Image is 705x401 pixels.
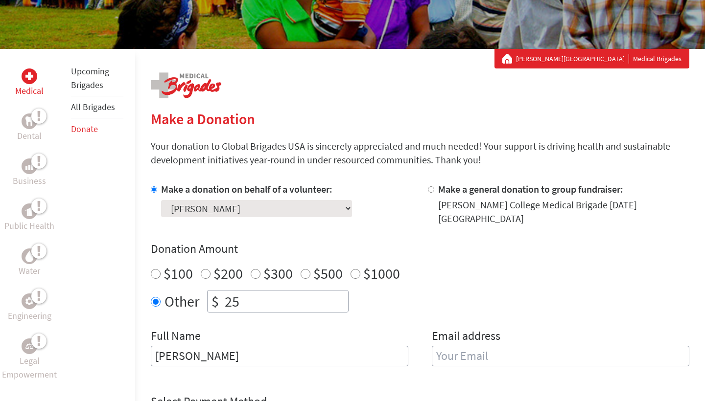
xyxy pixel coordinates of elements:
input: Enter Full Name [151,346,408,366]
a: MedicalMedical [15,68,44,98]
p: Business [13,174,46,188]
div: [PERSON_NAME] College Medical Brigade [DATE] [GEOGRAPHIC_DATA] [438,198,689,225]
a: Donate [71,123,98,134]
p: Medical [15,84,44,98]
div: $ [208,290,223,312]
label: $200 [213,264,243,283]
h2: Make a Donation [151,110,689,128]
a: [PERSON_NAME][GEOGRAPHIC_DATA] [516,54,629,64]
p: Your donation to Global Brigades USA is sincerely appreciated and much needed! Your support is dr... [151,139,689,167]
div: Medical Brigades [502,54,681,64]
a: Legal EmpowermentLegal Empowerment [2,338,57,381]
img: Engineering [25,297,33,305]
label: $300 [263,264,293,283]
img: Business [25,162,33,170]
li: All Brigades [71,96,123,118]
label: $500 [313,264,343,283]
img: Water [25,250,33,262]
p: Legal Empowerment [2,354,57,381]
input: Your Email [432,346,689,366]
h4: Donation Amount [151,241,689,257]
img: Dental [25,116,33,126]
div: Medical [22,68,37,84]
label: $100 [164,264,193,283]
div: Business [22,158,37,174]
a: EngineeringEngineering [8,293,51,323]
label: Other [164,290,199,312]
img: logo-medical.png [151,72,221,98]
label: Make a general donation to group fundraiser: [438,183,623,195]
img: Public Health [25,206,33,216]
a: WaterWater [19,248,40,278]
label: $1000 [363,264,400,283]
div: Legal Empowerment [22,338,37,354]
li: Upcoming Brigades [71,61,123,96]
img: Medical [25,72,33,80]
a: Public HealthPublic Health [4,203,54,233]
img: Legal Empowerment [25,343,33,349]
a: DentalDental [17,113,42,143]
p: Engineering [8,309,51,323]
div: Public Health [22,203,37,219]
div: Water [22,248,37,264]
div: Engineering [22,293,37,309]
a: Upcoming Brigades [71,66,109,90]
div: Dental [22,113,37,129]
label: Email address [432,328,500,346]
p: Water [19,264,40,278]
a: BusinessBusiness [13,158,46,188]
label: Full Name [151,328,201,346]
p: Dental [17,129,42,143]
p: Public Health [4,219,54,233]
input: Enter Amount [223,290,348,312]
label: Make a donation on behalf of a volunteer: [161,183,332,195]
li: Donate [71,118,123,140]
a: All Brigades [71,101,115,112]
